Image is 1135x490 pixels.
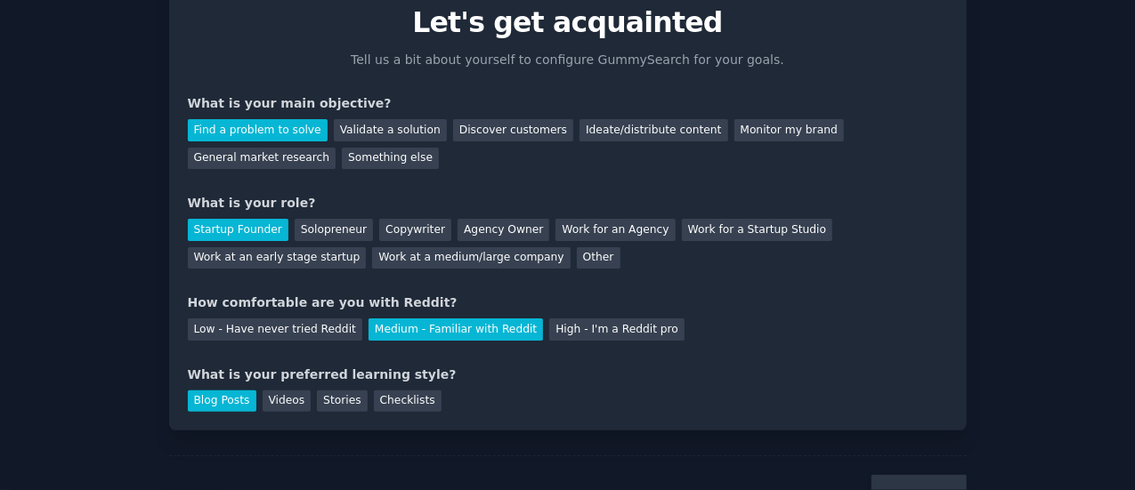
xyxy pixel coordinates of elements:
[188,365,948,384] div: What is your preferred learning style?
[458,219,549,241] div: Agency Owner
[317,390,367,413] div: Stories
[188,94,948,113] div: What is your main objective?
[188,148,336,170] div: General market research
[188,293,948,312] div: How comfortable are you with Reddit?
[188,247,367,269] div: Work at an early stage startup
[334,119,447,141] div: Validate a solution
[188,318,362,341] div: Low - Have never tried Reddit
[549,318,685,341] div: High - I'm a Reddit pro
[379,219,451,241] div: Copywriter
[295,219,373,241] div: Solopreneur
[188,390,256,413] div: Blog Posts
[580,119,727,141] div: Ideate/distribute content
[344,51,792,69] p: Tell us a bit about yourself to configure GummySearch for your goals.
[188,219,288,241] div: Startup Founder
[453,119,573,141] div: Discover customers
[188,7,948,38] p: Let's get acquainted
[188,119,328,141] div: Find a problem to solve
[734,119,844,141] div: Monitor my brand
[374,390,442,413] div: Checklists
[372,247,570,269] div: Work at a medium/large company
[555,219,675,241] div: Work for an Agency
[188,194,948,213] div: What is your role?
[263,390,312,413] div: Videos
[342,148,439,170] div: Something else
[682,219,832,241] div: Work for a Startup Studio
[577,247,620,269] div: Other
[369,318,543,341] div: Medium - Familiar with Reddit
